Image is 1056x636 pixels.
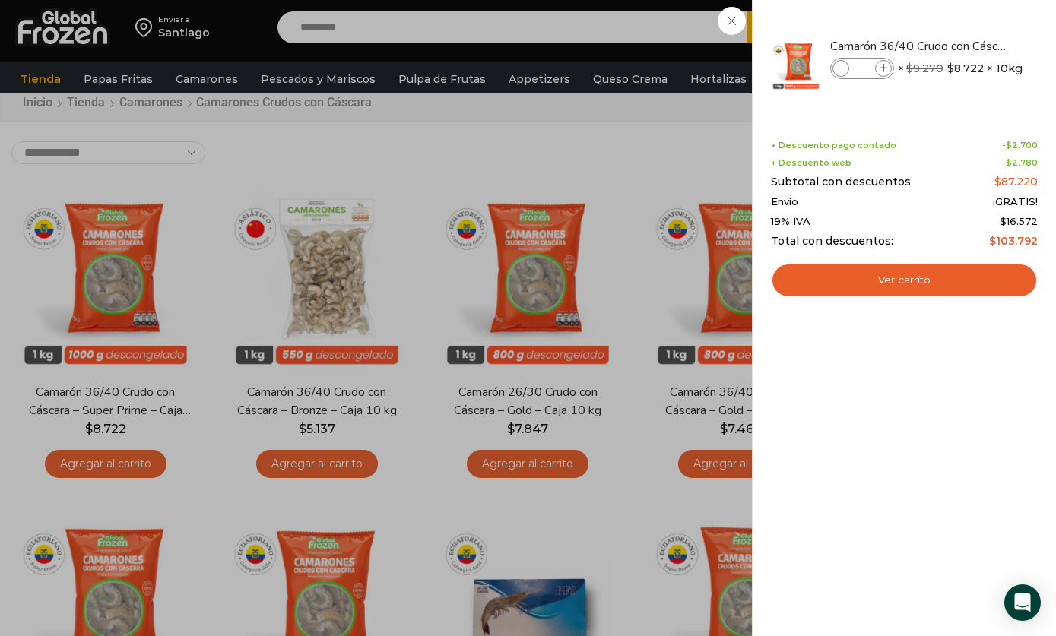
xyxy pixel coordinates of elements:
span: $ [1000,215,1007,227]
bdi: 2.700 [1006,140,1038,150]
bdi: 87.220 [994,175,1038,188]
span: Envío [771,196,798,208]
input: Product quantity [851,60,874,77]
a: Ver carrito [771,263,1038,298]
a: Camarón 36/40 Crudo con Cáscara - Super Prime - Caja 10 kg [830,38,1011,55]
span: $ [947,61,954,76]
span: + Descuento web [771,158,851,168]
span: 16.572 [1000,215,1038,227]
span: ¡GRATIS! [993,196,1038,208]
span: $ [906,62,913,75]
span: $ [989,234,996,248]
span: $ [1006,157,1012,168]
bdi: 103.792 [989,234,1038,248]
bdi: 9.270 [906,62,943,75]
span: 19% IVA [771,216,810,228]
span: Total con descuentos: [771,235,893,248]
span: - [1002,158,1038,168]
bdi: 8.722 [947,61,984,76]
span: - [1002,141,1038,150]
div: Open Intercom Messenger [1004,584,1041,621]
span: $ [1006,140,1012,150]
span: Subtotal con descuentos [771,176,911,188]
span: + Descuento pago contado [771,141,896,150]
span: $ [994,175,1001,188]
bdi: 2.780 [1006,157,1038,168]
span: × × 10kg [898,58,1023,79]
